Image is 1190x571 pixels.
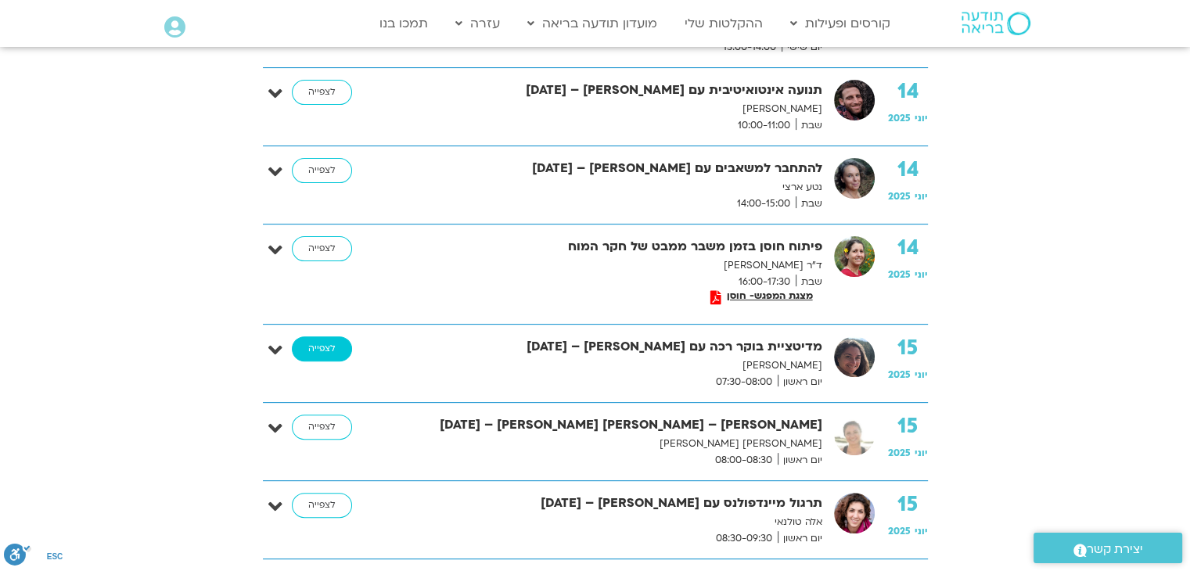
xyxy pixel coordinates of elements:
[412,101,822,117] p: [PERSON_NAME]
[412,179,822,196] p: נטע ארצי
[520,9,665,38] a: מועדון תודעה בריאה
[292,158,352,183] a: לצפייה
[717,39,782,56] span: 13:00-14:00
[888,112,911,124] span: 2025
[888,190,911,203] span: 2025
[796,117,822,134] span: שבת
[915,190,928,203] span: יוני
[888,525,911,537] span: 2025
[448,9,508,38] a: עזרה
[915,112,928,124] span: יוני
[1034,533,1182,563] a: יצירת קשר
[915,447,928,459] span: יוני
[888,80,928,103] strong: 14
[732,117,796,134] span: 10:00-11:00
[292,80,352,105] a: לצפייה
[888,415,928,438] strong: 15
[412,357,822,374] p: [PERSON_NAME]
[710,452,778,469] span: 08:00-08:30
[412,493,822,514] strong: תרגול מיינדפולנס עם [PERSON_NAME] – [DATE]
[292,493,352,518] a: לצפייה
[796,274,822,290] span: שבת
[962,12,1030,35] img: תודעה בריאה
[292,415,352,440] a: לצפייה
[888,493,928,516] strong: 15
[782,9,898,38] a: קורסים ופעילות
[915,525,928,537] span: יוני
[412,236,822,257] strong: פיתוח חוסן בזמן משבר ממבט של חקר המוח
[888,336,928,360] strong: 15
[677,9,771,38] a: ההקלטות שלי
[292,336,352,361] a: לצפייה
[721,290,818,301] span: מצגת המפגש- חוסן
[888,268,911,281] span: 2025
[412,80,822,101] strong: תנועה אינטואיטיבית עם [PERSON_NAME] – [DATE]
[778,374,822,390] span: יום ראשון
[292,236,352,261] a: לצפייה
[732,196,796,212] span: 14:00-15:00
[412,158,822,179] strong: להתחבר למשאבים עם [PERSON_NAME] – [DATE]
[372,9,436,38] a: תמכו בנו
[1087,539,1143,560] span: יצירת קשר
[778,452,822,469] span: יום ראשון
[888,158,928,181] strong: 14
[778,530,822,547] span: יום ראשון
[915,268,928,281] span: יוני
[705,290,818,305] a: מצגת המפגש- חוסן
[915,368,928,381] span: יוני
[710,530,778,547] span: 08:30-09:30
[733,274,796,290] span: 16:00-17:30
[888,447,911,459] span: 2025
[796,196,822,212] span: שבת
[412,257,822,274] p: ד"ר [PERSON_NAME]
[888,236,928,260] strong: 14
[412,436,822,452] p: [PERSON_NAME] [PERSON_NAME]
[412,336,822,357] strong: מדיטציית בוקר רכה עם [PERSON_NAME] – [DATE]
[710,374,778,390] span: 07:30-08:00
[782,39,822,56] span: יום שישי
[888,368,911,381] span: 2025
[412,514,822,530] p: אלה טולנאי
[412,415,822,436] strong: [PERSON_NAME] – [PERSON_NAME] [PERSON_NAME] – [DATE]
